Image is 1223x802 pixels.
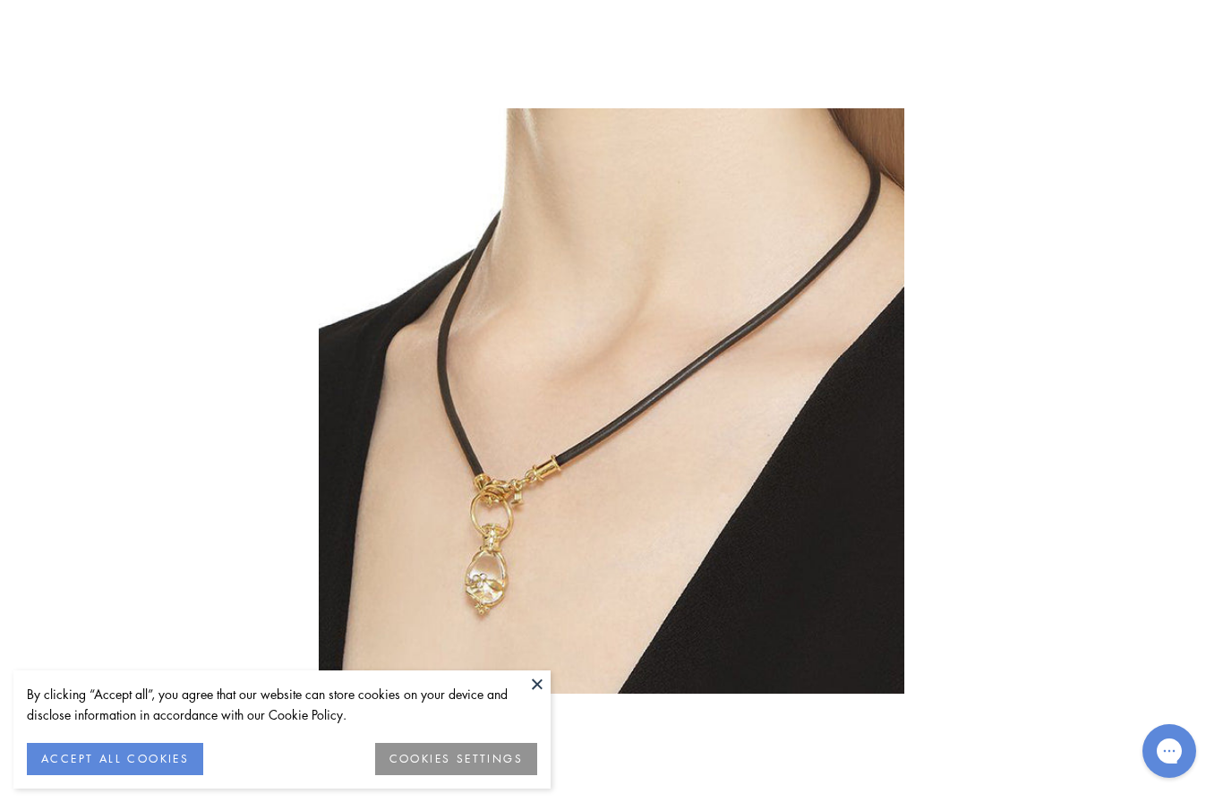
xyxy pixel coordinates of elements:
img: P51816-E11VINE_23f2b21f-0c38-4380-a763-f86aee71df40_600x.jpg [319,108,904,694]
iframe: Gorgias live chat messenger [1133,718,1205,784]
button: COOKIES SETTINGS [375,743,537,775]
button: ACCEPT ALL COOKIES [27,743,203,775]
div: By clicking “Accept all”, you agree that our website can store cookies on your device and disclos... [27,684,537,725]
